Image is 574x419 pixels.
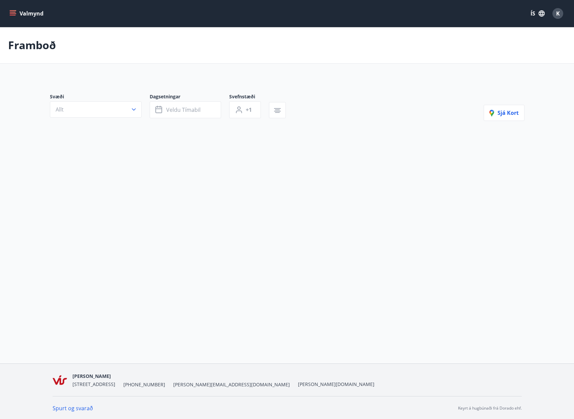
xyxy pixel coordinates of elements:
[123,381,165,388] span: [PHONE_NUMBER]
[8,38,56,53] p: Framboð
[173,381,290,388] span: [PERSON_NAME][EMAIL_ADDRESS][DOMAIN_NAME]
[72,381,115,387] span: [STREET_ADDRESS]
[298,381,374,387] a: [PERSON_NAME][DOMAIN_NAME]
[229,101,261,118] button: +1
[527,7,548,20] button: ÍS
[50,101,142,118] button: Allt
[8,7,46,20] button: menu
[489,109,519,117] span: Sjá kort
[246,106,252,114] span: +1
[166,106,201,114] span: Veldu tímabil
[550,5,566,22] button: K
[150,101,221,118] button: Veldu tímabil
[50,93,150,101] span: Svæði
[458,405,522,411] p: Keyrt á hugbúnaði frá Dorado ehf.
[53,373,67,387] img: KLdt0xK1pgQPh9arYqkAgyEgeGrLnSBJDttyfTVn.png
[484,105,524,121] button: Sjá kort
[72,373,111,379] span: [PERSON_NAME]
[56,106,64,113] span: Allt
[229,93,269,101] span: Svefnstæði
[53,405,93,412] a: Spurt og svarað
[150,93,229,101] span: Dagsetningar
[556,10,560,17] span: K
